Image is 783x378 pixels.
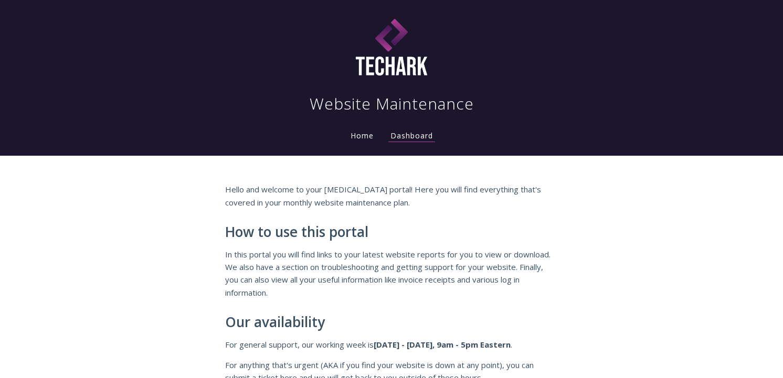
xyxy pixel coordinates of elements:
[310,93,474,114] h1: Website Maintenance
[388,131,435,142] a: Dashboard
[374,339,511,350] strong: [DATE] - [DATE], 9am - 5pm Eastern
[225,315,558,330] h2: Our availability
[225,224,558,240] h2: How to use this portal
[348,131,376,141] a: Home
[225,338,558,351] p: For general support, our working week is .
[225,183,558,209] p: Hello and welcome to your [MEDICAL_DATA] portal! Here you will find everything that's covered in ...
[225,248,558,299] p: In this portal you will find links to your latest website reports for you to view or download. We...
